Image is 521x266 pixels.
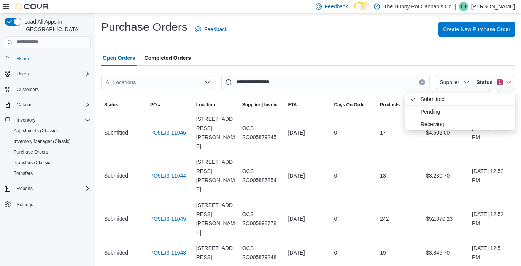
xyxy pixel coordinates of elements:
[421,120,510,129] span: Receiving
[239,120,285,145] div: OCS | SO005879245
[325,3,348,10] span: Feedback
[334,102,366,108] span: Days On Order
[8,157,94,168] button: Transfers (Classic)
[11,126,91,135] span: Adjustments (Classic)
[469,120,515,145] div: [DATE] 12:53 PM
[14,128,58,134] span: Adjustments (Classic)
[405,93,515,106] li: Submitted
[421,107,510,116] span: Pending
[334,248,337,257] span: 0
[423,211,469,226] div: $52,070.23
[11,158,91,167] span: Transfers (Classic)
[14,115,38,125] button: Inventory
[11,137,91,146] span: Inventory Manager (Classic)
[104,214,128,223] span: Submitted
[150,102,160,108] span: PO #
[14,69,91,79] span: Users
[454,2,456,11] p: |
[354,2,370,10] input: Dark Mode
[104,248,128,257] span: Submitted
[14,184,36,193] button: Reports
[497,79,503,85] span: 1 active filters
[285,211,331,226] div: [DATE]
[288,102,297,108] span: ETA
[469,240,515,265] div: [DATE] 12:51 PM
[17,102,32,108] span: Catalog
[423,168,469,183] div: $3,230.70
[334,128,337,137] span: 0
[475,79,494,86] span: Status
[150,248,186,257] a: PO5LJ3-11043
[8,125,94,136] button: Adjustments (Classic)
[11,169,91,178] span: Transfers
[21,18,91,33] span: Load All Apps in [GEOGRAPHIC_DATA]
[11,137,74,146] a: Inventory Manager (Classic)
[239,240,285,265] div: OCS | SO005879248
[14,115,91,125] span: Inventory
[17,186,33,192] span: Reports
[469,163,515,188] div: [DATE] 12:52 PM
[2,53,94,64] button: Home
[205,79,211,85] button: Open list of options
[17,87,39,93] span: Customers
[103,50,135,66] span: Open Orders
[17,71,29,77] span: Users
[14,138,71,144] span: Inventory Manager (Classic)
[8,168,94,179] button: Transfers
[354,10,354,11] span: Dark Mode
[14,100,35,109] button: Catalog
[2,99,94,110] button: Catalog
[104,128,128,137] span: Submitted
[17,202,33,208] span: Settings
[14,85,42,94] a: Customers
[147,99,193,111] button: PO #
[196,102,215,108] div: Location
[471,2,515,11] p: [PERSON_NAME]
[2,84,94,95] button: Customers
[421,95,510,104] span: Submitted
[2,183,94,194] button: Reports
[11,147,91,157] span: Purchase Orders
[15,3,49,10] img: Cova
[2,199,94,210] button: Settings
[150,214,186,223] a: PO5LJ3-11045
[150,128,186,137] a: PO5LJ3-11046
[331,99,377,111] button: Days On Order
[11,147,51,157] a: Purchase Orders
[193,99,239,111] button: Location
[196,114,236,151] span: [STREET_ADDRESS][PERSON_NAME]
[419,79,425,85] button: Clear input
[2,115,94,125] button: Inventory
[14,69,32,79] button: Users
[14,200,36,209] a: Settings
[239,99,285,111] button: Supplier | Invoice Number
[405,93,515,130] ul: Status
[101,19,187,35] h1: Purchase Orders
[469,207,515,231] div: [DATE] 12:52 PM
[145,50,191,66] span: Completed Orders
[101,99,147,111] button: Status
[8,136,94,147] button: Inventory Manager (Classic)
[380,248,386,257] span: 19
[443,26,510,33] span: Create New Purchase Order
[239,163,285,188] div: OCS | SO005887854
[196,244,236,262] span: [STREET_ADDRESS]
[11,158,55,167] a: Transfers (Classic)
[438,22,515,37] button: Create New Purchase Order
[405,118,515,130] li: Receiving
[334,171,337,180] span: 0
[8,147,94,157] button: Purchase Orders
[380,214,389,223] span: 242
[472,75,515,90] button: Status1 active filters
[14,54,91,63] span: Home
[17,56,29,62] span: Home
[14,170,33,176] span: Transfers
[285,168,331,183] div: [DATE]
[377,99,423,111] button: Products
[423,245,469,260] div: $3,845.70
[459,2,468,11] div: Lori Brown
[196,157,236,194] span: [STREET_ADDRESS][PERSON_NAME]
[436,75,472,90] button: Supplier
[423,125,469,140] div: $4,602.00
[285,245,331,260] div: [DATE]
